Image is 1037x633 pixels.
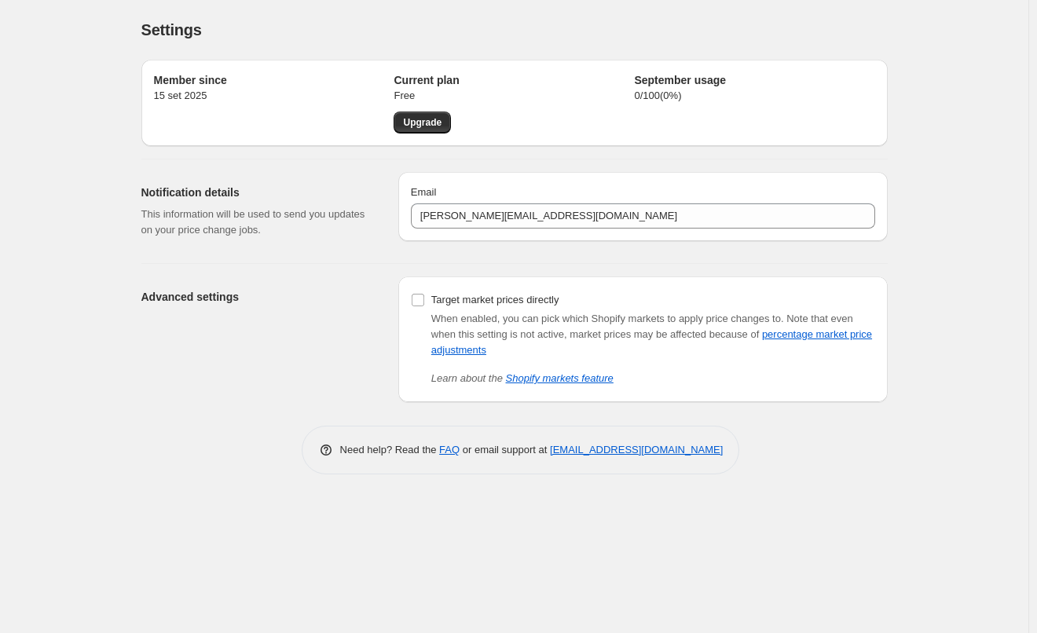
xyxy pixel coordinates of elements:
[634,72,874,88] h2: September usage
[431,372,614,384] i: Learn about the
[439,444,460,456] a: FAQ
[394,88,634,104] p: Free
[141,185,373,200] h2: Notification details
[154,72,394,88] h2: Member since
[634,88,874,104] p: 0 / 100 ( 0 %)
[431,313,784,324] span: When enabled, you can pick which Shopify markets to apply price changes to.
[411,186,437,198] span: Email
[506,372,614,384] a: Shopify markets feature
[460,444,550,456] span: or email support at
[394,72,634,88] h2: Current plan
[340,444,440,456] span: Need help? Read the
[550,444,723,456] a: [EMAIL_ADDRESS][DOMAIN_NAME]
[431,294,559,306] span: Target market prices directly
[431,313,872,356] span: Note that even when this setting is not active, market prices may be affected because of
[141,21,202,38] span: Settings
[141,289,373,305] h2: Advanced settings
[154,88,394,104] p: 15 set 2025
[141,207,373,238] p: This information will be used to send you updates on your price change jobs.
[394,112,451,134] a: Upgrade
[403,116,442,129] span: Upgrade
